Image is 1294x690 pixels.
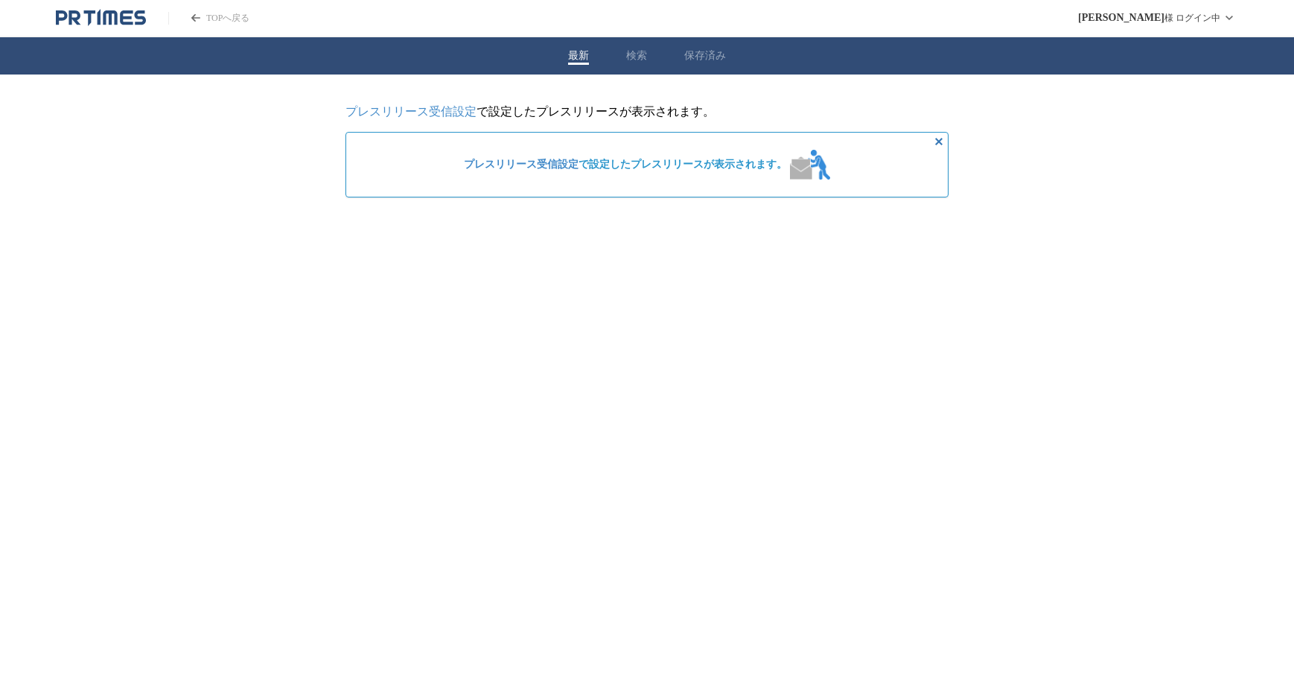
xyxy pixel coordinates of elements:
button: 保存済み [684,49,726,63]
span: [PERSON_NAME] [1078,12,1164,24]
a: プレスリリース受信設定 [464,159,579,170]
a: PR TIMESのトップページはこちら [168,12,249,25]
a: PR TIMESのトップページはこちら [56,9,146,27]
span: で設定したプレスリリースが表示されます。 [464,158,787,171]
button: 検索 [626,49,647,63]
button: 非表示にする [930,133,948,151]
a: プレスリリース受信設定 [345,105,477,118]
p: で設定したプレスリリースが表示されます。 [345,104,949,120]
button: 最新 [568,49,589,63]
